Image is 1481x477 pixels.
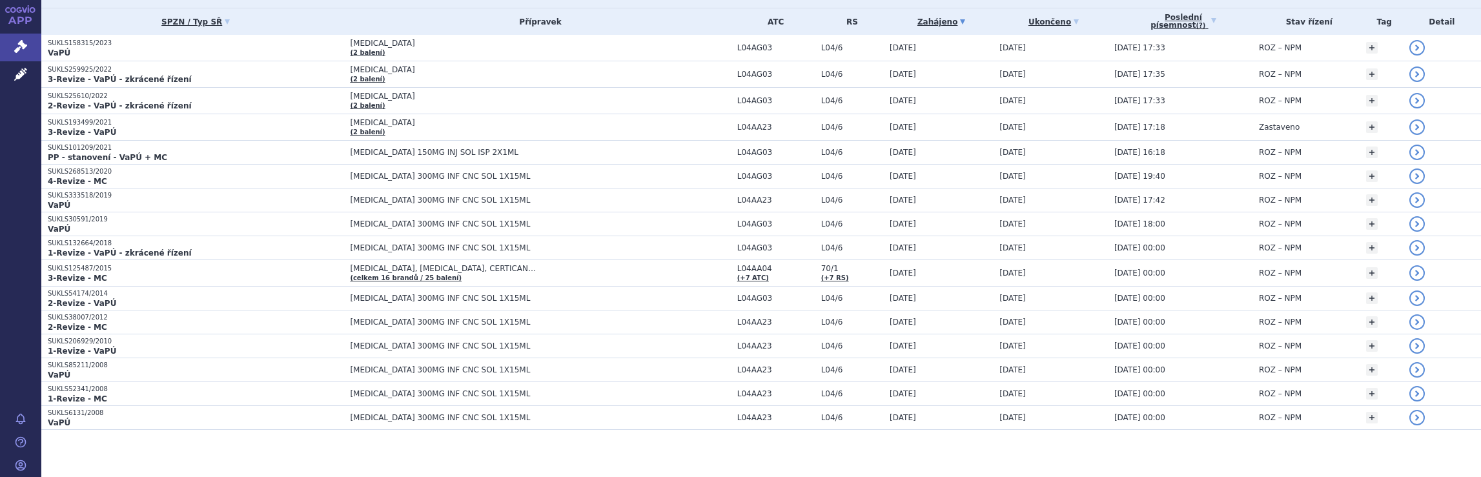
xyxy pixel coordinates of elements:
span: L04AG03 [737,148,815,157]
a: SPZN / Typ SŘ [48,13,343,31]
a: + [1366,242,1378,254]
span: L04AG03 [737,243,815,252]
span: [DATE] 00:00 [1114,341,1165,350]
strong: PP - stanovení - VaPÚ + MC [48,153,167,162]
span: L04AG03 [737,294,815,303]
a: detail [1409,40,1425,56]
p: SUKLS101209/2021 [48,143,343,152]
span: L04/6 [821,294,883,303]
span: [MEDICAL_DATA] [350,39,673,48]
span: [DATE] 18:00 [1114,219,1165,228]
span: L04AA23 [737,123,815,132]
a: detail [1409,216,1425,232]
a: + [1366,292,1378,304]
span: L04/6 [821,70,883,79]
span: [MEDICAL_DATA] 300MG INF CNC SOL 1X15ML [350,318,673,327]
strong: VaPÚ [48,48,70,57]
a: detail [1409,119,1425,135]
span: L04AA04 [737,264,815,273]
a: detail [1409,145,1425,160]
strong: 1-Revize - VaPÚ - zkrácené řízení [48,249,192,258]
span: [DATE] [999,70,1026,79]
span: [DATE] [999,148,1026,157]
span: 70/1 [821,264,883,273]
strong: 3-Revize - VaPÚ [48,128,116,137]
span: [DATE] [999,123,1026,132]
a: detail [1409,386,1425,401]
span: ROZ – NPM [1259,413,1302,422]
span: [DATE] [890,413,916,422]
strong: 2-Revize - VaPÚ - zkrácené řízení [48,101,192,110]
p: SUKLS6131/2008 [48,409,343,418]
span: ROZ – NPM [1259,70,1302,79]
span: ROZ – NPM [1259,341,1302,350]
span: [DATE] 19:40 [1114,172,1165,181]
span: [DATE] 17:33 [1114,96,1165,105]
span: ROZ – NPM [1259,96,1302,105]
strong: 2-Revize - MC [48,323,107,332]
span: L04AA23 [737,318,815,327]
a: (2 balení) [350,102,385,109]
span: [MEDICAL_DATA], [MEDICAL_DATA], CERTICAN… [350,264,673,273]
span: [DATE] [999,413,1026,422]
span: [DATE] [999,365,1026,374]
a: (2 balení) [350,128,385,136]
span: L04AA23 [737,341,815,350]
span: [DATE] 00:00 [1114,318,1165,327]
span: [DATE] 00:00 [1114,365,1165,374]
span: ROZ – NPM [1259,219,1302,228]
th: RS [815,8,883,35]
p: SUKLS193499/2021 [48,118,343,127]
span: [DATE] [890,148,916,157]
p: SUKLS25610/2022 [48,92,343,101]
a: + [1366,68,1378,80]
p: SUKLS259925/2022 [48,65,343,74]
span: ROZ – NPM [1259,172,1302,181]
a: + [1366,340,1378,352]
span: [MEDICAL_DATA] [350,92,673,101]
a: + [1366,194,1378,206]
a: + [1366,121,1378,133]
span: [DATE] [890,365,916,374]
strong: VaPÚ [48,370,70,380]
span: [DATE] 00:00 [1114,413,1165,422]
span: [DATE] 00:00 [1114,269,1165,278]
a: + [1366,412,1378,423]
span: [DATE] [999,294,1026,303]
a: + [1366,316,1378,328]
th: Stav řízení [1252,8,1360,35]
span: L04AG03 [737,96,815,105]
a: + [1366,42,1378,54]
span: [DATE] [890,172,916,181]
span: [DATE] 00:00 [1114,243,1165,252]
p: SUKLS158315/2023 [48,39,343,48]
span: ROZ – NPM [1259,148,1302,157]
a: detail [1409,290,1425,306]
span: ROZ – NPM [1259,365,1302,374]
span: L04AA23 [737,365,815,374]
p: SUKLS125487/2015 [48,264,343,273]
span: L04/6 [821,413,883,422]
span: L04AA23 [737,196,815,205]
span: ROZ – NPM [1259,243,1302,252]
span: Zastaveno [1259,123,1300,132]
span: ROZ – NPM [1259,318,1302,327]
span: L04/6 [821,365,883,374]
a: + [1366,170,1378,182]
span: [MEDICAL_DATA] 150MG INJ SOL ISP 2X1ML [350,148,673,157]
a: detail [1409,240,1425,256]
span: [DATE] 17:18 [1114,123,1165,132]
p: SUKLS85211/2008 [48,361,343,370]
span: [MEDICAL_DATA] 300MG INF CNC SOL 1X15ML [350,219,673,228]
span: ROZ – NPM [1259,196,1302,205]
a: detail [1409,362,1425,378]
span: [DATE] [890,196,916,205]
th: Tag [1360,8,1403,35]
span: [DATE] [890,70,916,79]
span: [DATE] [890,243,916,252]
span: L04/6 [821,389,883,398]
span: [DATE] [999,389,1026,398]
a: (+7 RS) [821,274,849,281]
strong: 2-Revize - VaPÚ [48,299,116,308]
p: SUKLS38007/2012 [48,313,343,322]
